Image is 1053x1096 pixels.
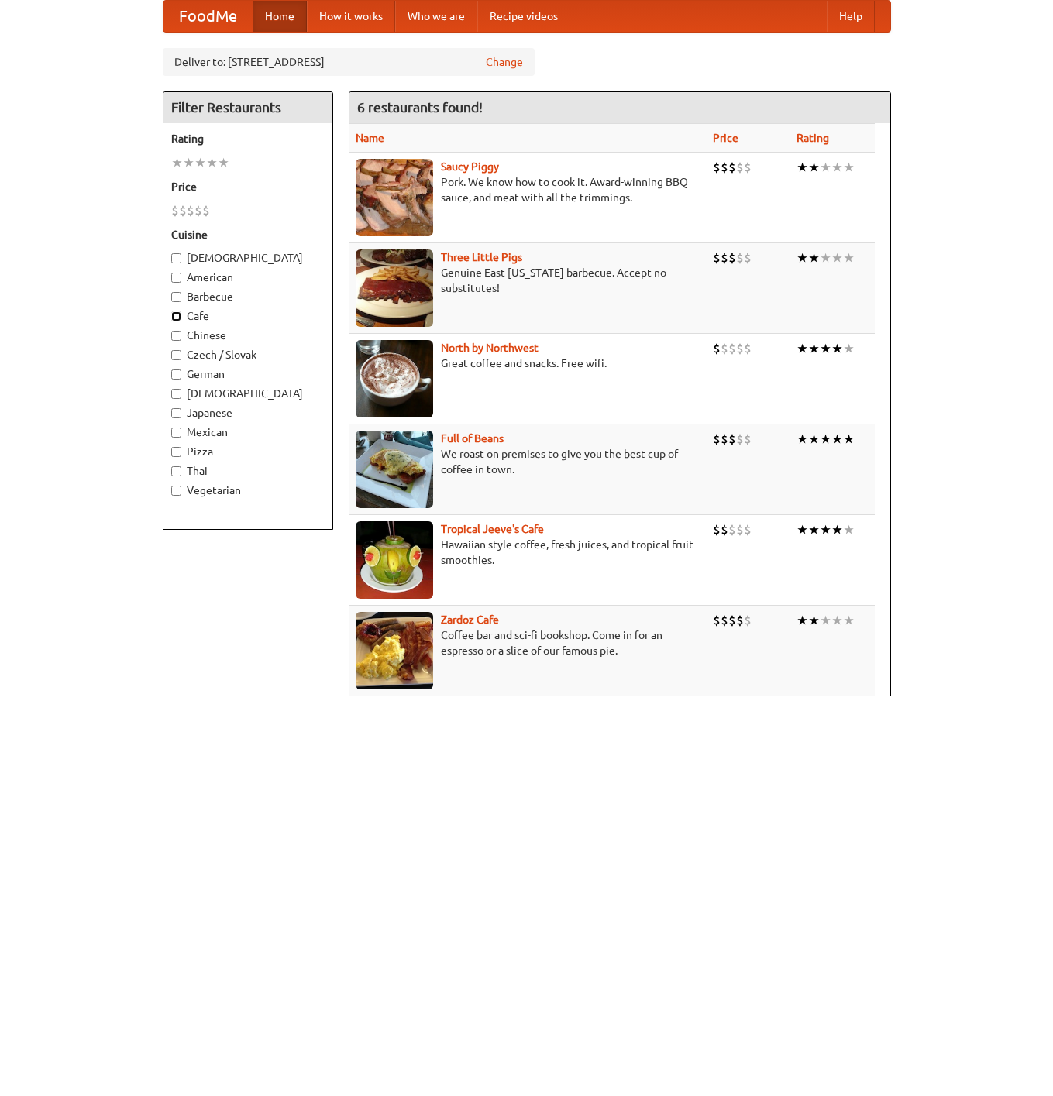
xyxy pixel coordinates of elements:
input: Cafe [171,311,181,321]
li: $ [744,431,752,448]
li: ★ [218,154,229,171]
h4: Filter Restaurants [163,92,332,123]
li: $ [736,431,744,448]
p: Pork. We know how to cook it. Award-winning BBQ sauce, and meat with all the trimmings. [356,174,701,205]
div: Deliver to: [STREET_ADDRESS] [163,48,535,76]
li: $ [736,612,744,629]
li: $ [728,340,736,357]
li: $ [744,159,752,176]
li: ★ [808,159,820,176]
li: ★ [808,612,820,629]
li: ★ [797,521,808,538]
label: [DEMOGRAPHIC_DATA] [171,386,325,401]
img: beans.jpg [356,431,433,508]
li: $ [171,202,179,219]
a: Help [827,1,875,32]
li: ★ [843,521,855,538]
li: $ [744,340,752,357]
h5: Price [171,179,325,194]
a: North by Northwest [441,342,539,354]
li: $ [744,612,752,629]
a: Who we are [395,1,477,32]
li: $ [713,340,721,357]
p: Hawaiian style coffee, fresh juices, and tropical fruit smoothies. [356,537,701,568]
label: Vegetarian [171,483,325,498]
li: $ [713,431,721,448]
a: Zardoz Cafe [441,613,499,626]
li: $ [721,249,728,266]
li: $ [721,612,728,629]
li: ★ [820,521,831,538]
a: Home [253,1,307,32]
li: ★ [820,612,831,629]
b: Saucy Piggy [441,160,499,173]
li: $ [179,202,187,219]
li: ★ [808,431,820,448]
label: American [171,270,325,285]
li: $ [721,521,728,538]
h5: Cuisine [171,227,325,242]
input: American [171,273,181,283]
li: ★ [797,249,808,266]
li: ★ [797,431,808,448]
label: Czech / Slovak [171,347,325,362]
li: ★ [843,249,855,266]
li: $ [728,431,736,448]
label: Mexican [171,424,325,440]
label: [DEMOGRAPHIC_DATA] [171,250,325,266]
li: ★ [808,340,820,357]
li: ★ [797,340,808,357]
a: Three Little Pigs [441,251,522,263]
li: $ [202,202,210,219]
img: littlepigs.jpg [356,249,433,327]
a: Name [356,132,384,144]
input: Czech / Slovak [171,350,181,360]
img: saucy.jpg [356,159,433,236]
input: Vegetarian [171,486,181,496]
li: ★ [797,612,808,629]
label: Chinese [171,328,325,343]
input: Japanese [171,408,181,418]
li: $ [728,249,736,266]
li: ★ [183,154,194,171]
li: $ [721,340,728,357]
a: Price [713,132,738,144]
input: Mexican [171,428,181,438]
label: Thai [171,463,325,479]
li: ★ [171,154,183,171]
li: $ [713,612,721,629]
li: ★ [820,431,831,448]
p: Genuine East [US_STATE] barbecue. Accept no substitutes! [356,265,701,296]
li: $ [736,159,744,176]
li: $ [194,202,202,219]
li: ★ [843,159,855,176]
input: Barbecue [171,292,181,302]
li: ★ [843,431,855,448]
input: [DEMOGRAPHIC_DATA] [171,253,181,263]
img: jeeves.jpg [356,521,433,599]
label: German [171,366,325,382]
li: ★ [831,521,843,538]
li: $ [187,202,194,219]
li: ★ [831,249,843,266]
input: German [171,369,181,380]
li: $ [728,612,736,629]
li: ★ [831,340,843,357]
input: Thai [171,466,181,476]
a: Recipe videos [477,1,570,32]
li: ★ [820,249,831,266]
li: ★ [831,612,843,629]
li: ★ [831,159,843,176]
li: ★ [831,431,843,448]
li: ★ [808,249,820,266]
li: $ [744,249,752,266]
a: Full of Beans [441,432,504,445]
a: Tropical Jeeve's Cafe [441,523,544,535]
li: ★ [206,154,218,171]
label: Cafe [171,308,325,324]
li: ★ [820,159,831,176]
p: Coffee bar and sci-fi bookshop. Come in for an espresso or a slice of our famous pie. [356,627,701,658]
